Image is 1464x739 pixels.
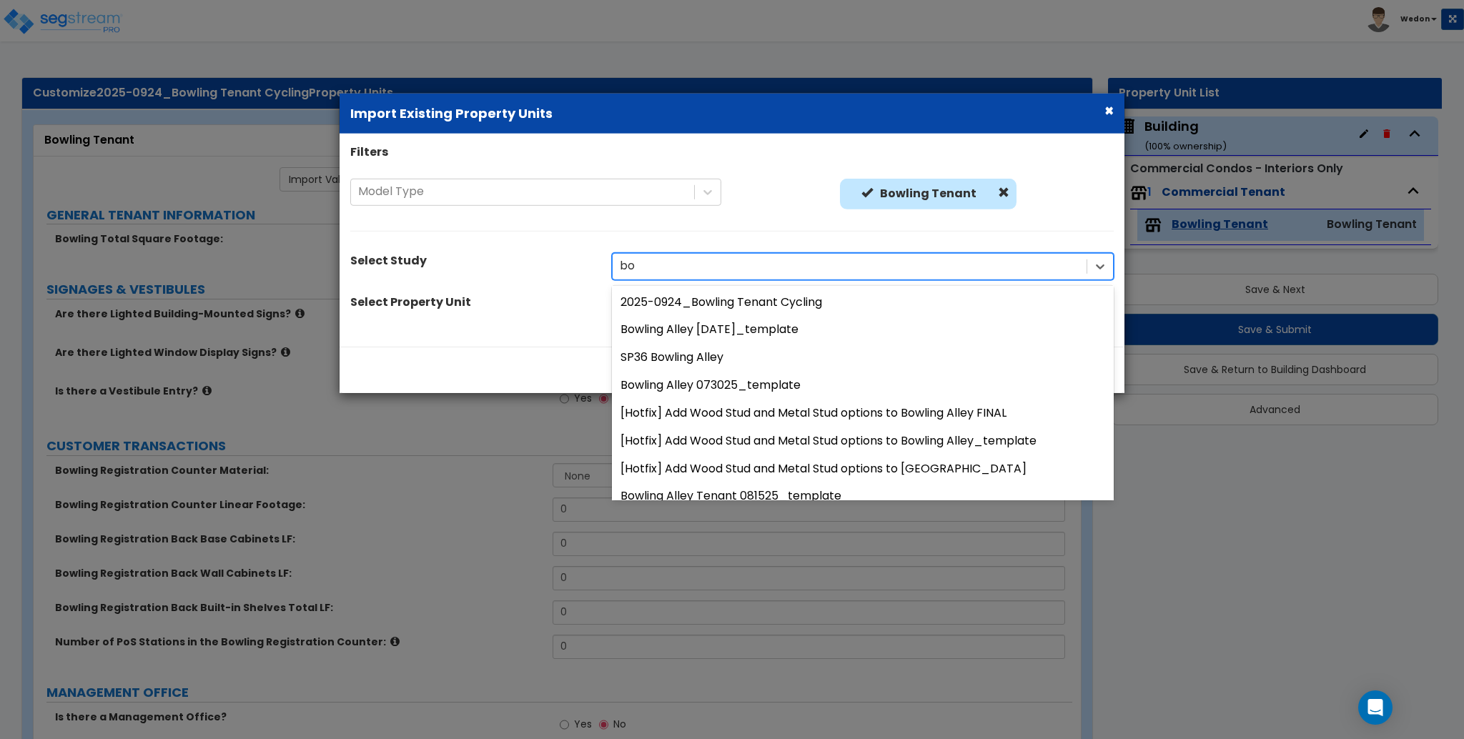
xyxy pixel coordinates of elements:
div: Open Intercom Messenger [1358,690,1393,725]
label: Select Property Unit [350,294,471,310]
div: [Hotfix] Add Wood Stud and Metal Stud options to Bowling Alley FINAL [612,400,1114,427]
div: [Hotfix] Add Wood Stud and Metal Stud options to [GEOGRAPHIC_DATA] [612,455,1114,482]
b: Bowling Tenant [880,185,976,202]
b: Import Existing Property Units [350,104,553,122]
div: Bowling Alley [DATE]_template [612,316,1114,344]
div: Bowling Alley Tenant 081525_template [612,482,1114,510]
div: Bowling Alley 073025_template [612,372,1114,400]
div: [Hotfix] Add Wood Stud and Metal Stud options to Bowling Alley_template [612,427,1114,455]
label: Select Study [350,252,427,269]
button: × [1104,103,1114,118]
div: SP36 Bowling Alley [612,344,1114,372]
label: Filters [350,144,388,161]
div: 2025-0924_Bowling Tenant Cycling [612,288,1114,316]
